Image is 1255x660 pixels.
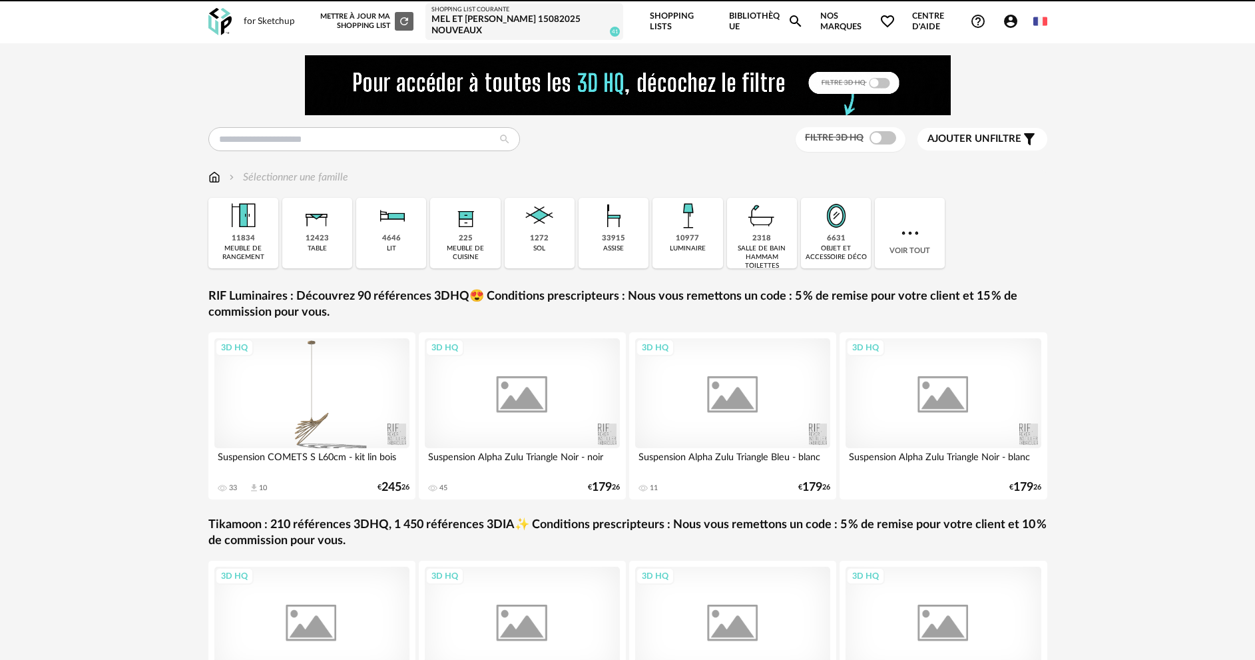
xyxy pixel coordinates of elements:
[208,289,1047,320] a: RIF Luminaires : Découvrez 90 références 3DHQ😍 Conditions prescripteurs : Nous vous remettons un ...
[731,244,793,270] div: salle de bain hammam toilettes
[635,448,831,475] div: Suspension Alpha Zulu Triangle Bleu - blanc
[419,332,627,499] a: 3D HQ Suspension Alpha Zulu Triangle Noir - noir 45 €17926
[381,483,401,492] span: 245
[788,13,804,29] span: Magnify icon
[927,134,990,144] span: Ajouter un
[425,448,621,475] div: Suspension Alpha Zulu Triangle Noir - noir
[602,234,625,244] div: 33915
[610,27,620,37] span: 41
[752,234,771,244] div: 2318
[1021,131,1037,147] span: Filter icon
[521,198,557,234] img: Sol.png
[1003,13,1025,29] span: Account Circle icon
[846,339,885,356] div: 3D HQ
[447,198,483,234] img: Rangement.png
[670,198,706,234] img: Luminaire.png
[214,448,410,475] div: Suspension COMETS S L60cm - kit lin bois
[670,244,706,253] div: luminaire
[879,13,895,29] span: Heart Outline icon
[596,198,632,234] img: Assise.png
[212,244,274,262] div: meuble de rangement
[244,16,295,28] div: for Sketchup
[603,244,624,253] div: assise
[208,517,1047,549] a: Tikamoon : 210 références 3DHQ, 1 450 références 3DIA✨ Conditions prescripteurs : Nous vous remet...
[846,448,1041,475] div: Suspension Alpha Zulu Triangle Noir - blanc
[1003,13,1019,29] span: Account Circle icon
[875,198,945,268] div: Voir tout
[439,484,447,493] div: 45
[318,12,413,31] div: Mettre à jour ma Shopping List
[425,339,464,356] div: 3D HQ
[398,17,410,25] span: Refresh icon
[459,234,473,244] div: 225
[208,8,232,35] img: OXP
[650,484,658,493] div: 11
[818,198,854,234] img: Miroir.png
[232,234,255,244] div: 11834
[249,483,259,493] span: Download icon
[374,198,409,234] img: Literie.png
[1013,483,1033,492] span: 179
[846,567,885,585] div: 3D HQ
[299,198,335,234] img: Table.png
[898,221,922,245] img: more.7b13dc1.svg
[305,55,951,115] img: FILTRE%20HQ%20NEW_V1%20(4).gif
[629,332,837,499] a: 3D HQ Suspension Alpha Zulu Triangle Bleu - blanc 11 €17926
[927,133,1021,146] span: filtre
[306,234,329,244] div: 12423
[827,234,846,244] div: 6631
[226,170,348,185] div: Sélectionner une famille
[970,13,986,29] span: Help Circle Outline icon
[308,244,327,253] div: table
[530,234,549,244] div: 1272
[208,332,416,499] a: 3D HQ Suspension COMETS S L60cm - kit lin bois 33 Download icon 10 €24526
[377,483,409,492] div: € 26
[744,198,780,234] img: Salle%20de%20bain.png
[434,244,496,262] div: meuble de cuisine
[215,567,254,585] div: 3D HQ
[912,11,986,33] span: Centre d'aideHelp Circle Outline icon
[431,14,617,37] div: MEL ET [PERSON_NAME] 15082025 nouveaux
[226,170,237,185] img: svg+xml;base64,PHN2ZyB3aWR0aD0iMTYiIGhlaWdodD0iMTYiIHZpZXdCb3g9IjAgMCAxNiAxNiIgZmlsbD0ibm9uZSIgeG...
[259,484,267,493] div: 10
[676,234,699,244] div: 10977
[1033,15,1047,28] img: fr
[208,170,220,185] img: svg+xml;base64,PHN2ZyB3aWR0aD0iMTYiIGhlaWdodD0iMTciIHZpZXdCb3g9IjAgMCAxNiAxNyIgZmlsbD0ibm9uZSIgeG...
[225,198,261,234] img: Meuble%20de%20rangement.png
[229,484,237,493] div: 33
[802,483,822,492] span: 179
[592,483,612,492] span: 179
[533,244,545,253] div: sol
[798,483,830,492] div: € 26
[840,332,1047,499] a: 3D HQ Suspension Alpha Zulu Triangle Noir - blanc €17926
[636,567,674,585] div: 3D HQ
[636,339,674,356] div: 3D HQ
[431,6,617,14] div: Shopping List courante
[805,244,867,262] div: objet et accessoire déco
[917,128,1047,151] button: Ajouter unfiltre Filter icon
[588,483,620,492] div: € 26
[805,133,864,143] span: Filtre 3D HQ
[425,567,464,585] div: 3D HQ
[382,234,401,244] div: 4646
[387,244,396,253] div: lit
[1009,483,1041,492] div: € 26
[431,6,617,37] a: Shopping List courante MEL ET [PERSON_NAME] 15082025 nouveaux 41
[215,339,254,356] div: 3D HQ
